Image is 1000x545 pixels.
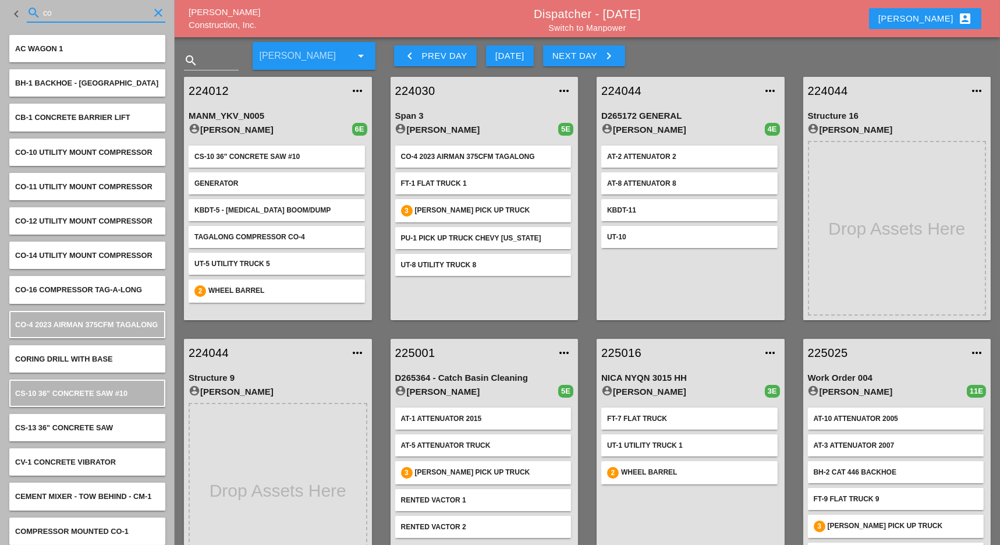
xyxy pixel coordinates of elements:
[401,151,566,162] div: CO-4 2023 Airman 375CFM Tagalong
[601,385,765,399] div: [PERSON_NAME]
[184,54,198,68] i: search
[534,8,641,20] a: Dispatcher - [DATE]
[601,371,780,385] div: NICA NYQN 3015 HH
[401,260,566,270] div: UT-8 Utility Truck 8
[558,385,573,398] div: 5E
[808,82,963,100] a: 224044
[351,84,365,98] i: more_horiz
[557,346,571,360] i: more_horiz
[415,205,566,217] div: [PERSON_NAME] Pick up Truck
[548,23,626,33] a: Switch to Manpower
[401,205,413,217] div: 3
[194,285,206,297] div: 2
[814,494,978,504] div: FT-9 Flat Truck 9
[607,205,772,215] div: KBDT-11
[395,109,574,123] div: Span 3
[194,178,359,189] div: Generator
[601,82,757,100] a: 224044
[869,8,981,29] button: [PERSON_NAME]
[602,49,616,63] i: keyboard_arrow_right
[15,148,153,157] span: CO-10 Utility Mount Compressor
[354,49,368,63] i: arrow_drop_down
[808,123,987,137] div: [PERSON_NAME]
[395,82,551,100] a: 224030
[486,45,534,66] button: [DATE]
[878,12,972,26] div: [PERSON_NAME]
[189,385,200,397] i: account_circle
[189,123,352,137] div: [PERSON_NAME]
[970,84,984,98] i: more_horiz
[401,467,413,479] div: 3
[808,385,967,399] div: [PERSON_NAME]
[208,285,359,297] div: Wheel Barrel
[15,285,142,294] span: CO-16 Compressor Tag-a-long
[395,371,574,385] div: D265364 - Catch Basin Cleaning
[15,217,153,225] span: CO-12 Utility Mount Compressor
[194,205,359,215] div: KBDT-5 - [MEDICAL_DATA] Boom/dump
[189,371,367,385] div: Structure 9
[765,123,780,136] div: 4E
[194,259,359,269] div: UT-5 Utility Truck 5
[194,232,359,242] div: Tagalong Compressor CO-4
[15,492,151,501] span: Cement Mixer - tow behind - CM-1
[401,178,566,189] div: FT-1 Flat Truck 1
[394,45,477,66] button: Prev Day
[621,467,772,479] div: Wheel Barrel
[151,6,165,20] i: clear
[395,123,559,137] div: [PERSON_NAME]
[15,113,130,122] span: CB-1 Concrete Barrier Lift
[970,346,984,360] i: more_horiz
[43,3,149,22] input: Search for equipment
[808,123,820,135] i: account_circle
[395,385,559,399] div: [PERSON_NAME]
[395,385,407,397] i: account_circle
[194,151,359,162] div: CS-10 36" Concrete saw #10
[189,7,260,30] a: [PERSON_NAME] Construction, Inc.
[189,109,367,123] div: MANM_YKV_N005
[765,385,780,398] div: 3E
[189,385,367,399] div: [PERSON_NAME]
[15,458,116,466] span: CV-1 Concrete Vibrator
[495,49,524,63] div: [DATE]
[9,7,23,21] i: keyboard_arrow_left
[401,233,566,243] div: PU-1 Pick Up Truck Chevy [US_STATE]
[607,467,619,479] div: 2
[808,385,820,397] i: account_circle
[808,109,987,123] div: Structure 16
[808,371,987,385] div: Work Order 004
[607,151,772,162] div: AT-2 Attenuator 2
[601,109,780,123] div: D265172 GENERAL
[15,251,153,260] span: CO-14 Utility Mount Compressor
[543,45,625,66] button: Next Day
[403,49,417,63] i: keyboard_arrow_left
[607,413,772,424] div: FT-7 Flat Truck
[415,467,566,479] div: [PERSON_NAME] Pick up Truck
[552,49,616,63] div: Next Day
[15,79,158,87] span: BH-1 Backhoe - [GEOGRAPHIC_DATA]
[401,495,566,505] div: Rented Vactor 1
[808,344,963,362] a: 225025
[558,123,573,136] div: 5E
[15,355,113,363] span: CORING DRILL WITH BASE
[958,12,972,26] i: account_box
[601,123,765,137] div: [PERSON_NAME]
[828,521,978,532] div: [PERSON_NAME] Pick up Truck
[403,49,467,63] div: Prev Day
[15,182,153,191] span: CO-11 Utility Mount Compressor
[607,178,772,189] div: AT-8 ATTENUATOR 8
[601,344,757,362] a: 225016
[15,527,129,536] span: Compressor Mounted CO-1
[401,440,566,451] div: AT-5 Attenuator Truck
[401,413,566,424] div: AT-1 Attenuator 2015
[814,413,978,424] div: AT-10 Attenuator 2005
[607,440,772,451] div: UT-1 Utility Truck 1
[814,440,978,451] div: AT-3 Attenuator 2007
[352,123,367,136] div: 6E
[395,344,551,362] a: 225001
[189,344,344,362] a: 224044
[189,82,344,100] a: 224012
[27,6,41,20] i: search
[764,84,778,98] i: more_horiz
[557,84,571,98] i: more_horiz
